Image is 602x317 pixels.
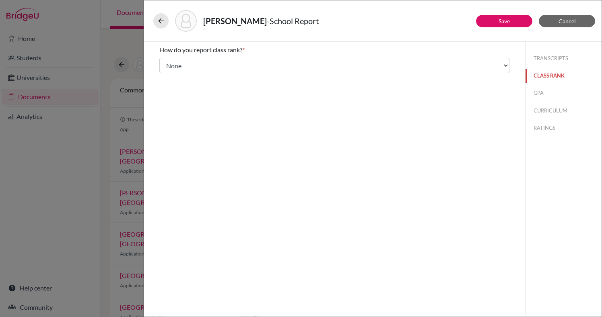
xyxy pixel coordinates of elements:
span: - School Report [267,16,319,26]
strong: [PERSON_NAME] [203,16,267,26]
button: GPA [526,86,602,100]
button: RATINGS [526,121,602,135]
span: How do you report class rank? [159,46,242,53]
button: TRANSCRIPTS [526,51,602,65]
button: CURRICULUM [526,104,602,118]
button: CLASS RANK [526,69,602,83]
